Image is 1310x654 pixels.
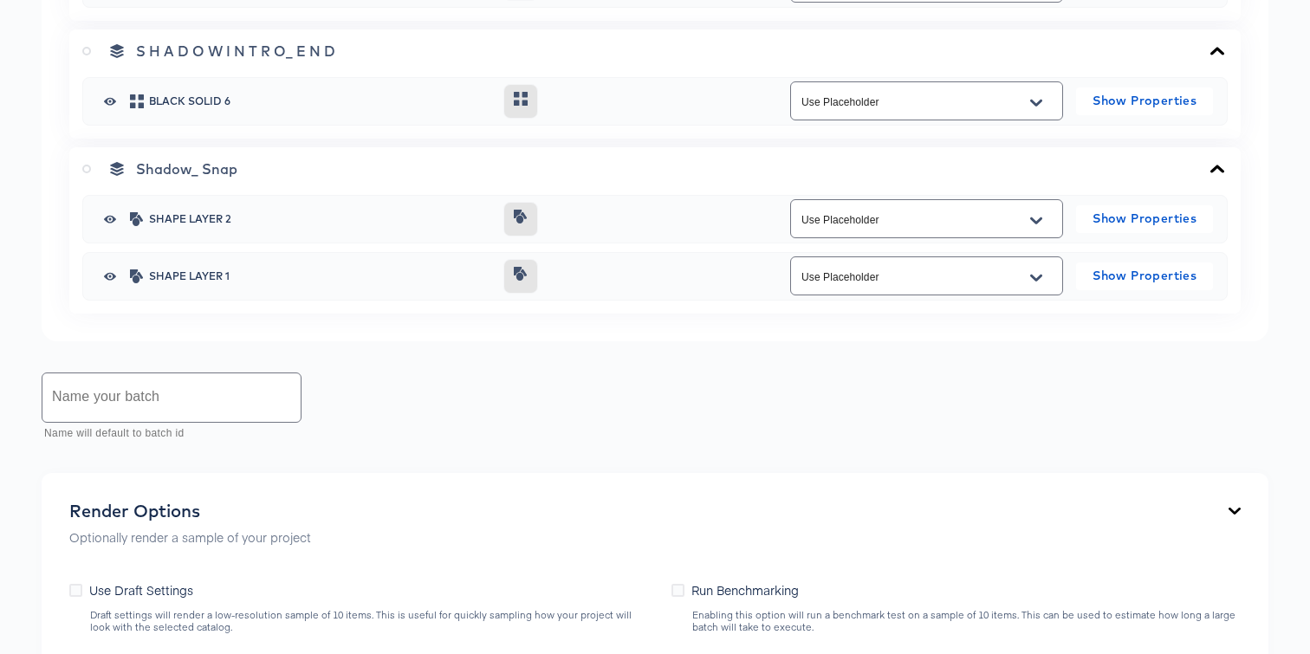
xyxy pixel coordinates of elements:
div: Enabling this option will run a benchmark test on a sample of 10 items. This can be used to estim... [691,609,1241,633]
span: Run Benchmarking [691,581,799,599]
button: Open [1023,89,1049,117]
span: Shape Layer 2 [149,214,490,224]
span: Black Solid 6 [149,96,490,107]
span: S H A D O W I N T R O_ E N D [136,42,335,60]
p: Name will default to batch id [44,425,289,443]
span: Show Properties [1083,265,1206,287]
span: Shadow_ Snap [136,160,237,178]
button: Open [1023,207,1049,235]
div: Draft settings will render a low-resolution sample of 10 items. This is useful for quickly sampli... [89,609,654,633]
button: Show Properties [1076,262,1213,290]
span: Show Properties [1083,208,1206,230]
p: Optionally render a sample of your project [69,528,311,546]
span: Use Draft Settings [89,581,193,599]
button: Show Properties [1076,87,1213,115]
button: Show Properties [1076,205,1213,233]
span: Show Properties [1083,90,1206,112]
span: Shape Layer 1 [149,271,490,282]
div: Render Options [69,501,311,521]
button: Open [1023,264,1049,292]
